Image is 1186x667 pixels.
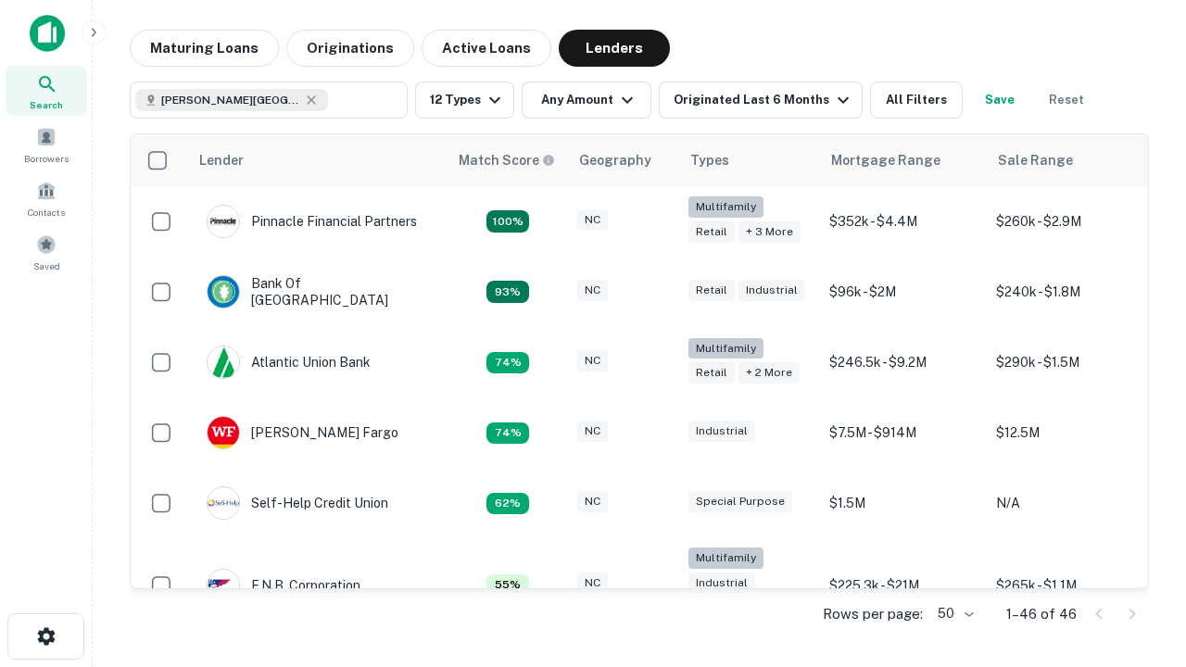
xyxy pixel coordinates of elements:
[738,280,805,301] div: Industrial
[459,150,551,170] h6: Match Score
[688,573,755,594] div: Industrial
[207,416,398,449] div: [PERSON_NAME] Fargo
[199,149,244,171] div: Lender
[579,149,651,171] div: Geography
[577,421,608,442] div: NC
[208,417,239,448] img: picture
[207,205,417,238] div: Pinnacle Financial Partners
[820,186,987,257] td: $352k - $4.4M
[688,338,763,359] div: Multifamily
[577,209,608,231] div: NC
[486,574,529,597] div: Matching Properties: 9, hasApolloMatch: undefined
[659,82,863,119] button: Originated Last 6 Months
[987,397,1154,468] td: $12.5M
[987,257,1154,327] td: $240k - $1.8M
[6,120,87,170] a: Borrowers
[6,66,87,116] a: Search
[688,421,755,442] div: Industrial
[987,468,1154,538] td: N/A
[208,276,239,308] img: picture
[577,280,608,301] div: NC
[486,352,529,374] div: Matching Properties: 12, hasApolloMatch: undefined
[6,173,87,223] a: Contacts
[820,327,987,397] td: $246.5k - $9.2M
[738,362,800,384] div: + 2 more
[987,186,1154,257] td: $260k - $2.9M
[1037,82,1096,119] button: Reset
[559,30,670,67] button: Lenders
[30,97,63,112] span: Search
[422,30,551,67] button: Active Loans
[823,603,923,625] p: Rows per page:
[486,493,529,515] div: Matching Properties: 10, hasApolloMatch: undefined
[207,275,429,308] div: Bank Of [GEOGRAPHIC_DATA]
[738,221,801,243] div: + 3 more
[688,221,735,243] div: Retail
[674,89,854,111] div: Originated Last 6 Months
[486,210,529,233] div: Matching Properties: 29, hasApolloMatch: undefined
[998,149,1073,171] div: Sale Range
[688,547,763,569] div: Multifamily
[208,346,239,378] img: picture
[486,281,529,303] div: Matching Properties: 15, hasApolloMatch: undefined
[870,82,963,119] button: All Filters
[577,491,608,512] div: NC
[577,573,608,594] div: NC
[1006,603,1077,625] p: 1–46 of 46
[208,206,239,237] img: picture
[930,600,977,627] div: 50
[577,350,608,371] div: NC
[987,134,1154,186] th: Sale Range
[30,15,65,52] img: capitalize-icon.png
[286,30,414,67] button: Originations
[207,569,360,602] div: F.n.b. Corporation
[970,82,1029,119] button: Save your search to get updates of matches that match your search criteria.
[820,397,987,468] td: $7.5M - $914M
[688,362,735,384] div: Retail
[679,134,820,186] th: Types
[208,570,239,601] img: picture
[24,151,69,166] span: Borrowers
[207,346,371,379] div: Atlantic Union Bank
[188,134,448,186] th: Lender
[522,82,651,119] button: Any Amount
[987,538,1154,632] td: $265k - $1.1M
[688,491,792,512] div: Special Purpose
[161,92,300,108] span: [PERSON_NAME][GEOGRAPHIC_DATA], [GEOGRAPHIC_DATA]
[987,327,1154,397] td: $290k - $1.5M
[820,468,987,538] td: $1.5M
[130,30,279,67] button: Maturing Loans
[1093,519,1186,608] iframe: Chat Widget
[459,150,555,170] div: Capitalize uses an advanced AI algorithm to match your search with the best lender. The match sco...
[448,134,568,186] th: Capitalize uses an advanced AI algorithm to match your search with the best lender. The match sco...
[33,258,60,273] span: Saved
[688,280,735,301] div: Retail
[208,487,239,519] img: picture
[568,134,679,186] th: Geography
[690,149,729,171] div: Types
[820,134,987,186] th: Mortgage Range
[688,196,763,218] div: Multifamily
[820,257,987,327] td: $96k - $2M
[207,486,388,520] div: Self-help Credit Union
[831,149,940,171] div: Mortgage Range
[820,538,987,632] td: $225.3k - $21M
[28,205,65,220] span: Contacts
[6,227,87,277] a: Saved
[486,422,529,445] div: Matching Properties: 12, hasApolloMatch: undefined
[415,82,514,119] button: 12 Types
